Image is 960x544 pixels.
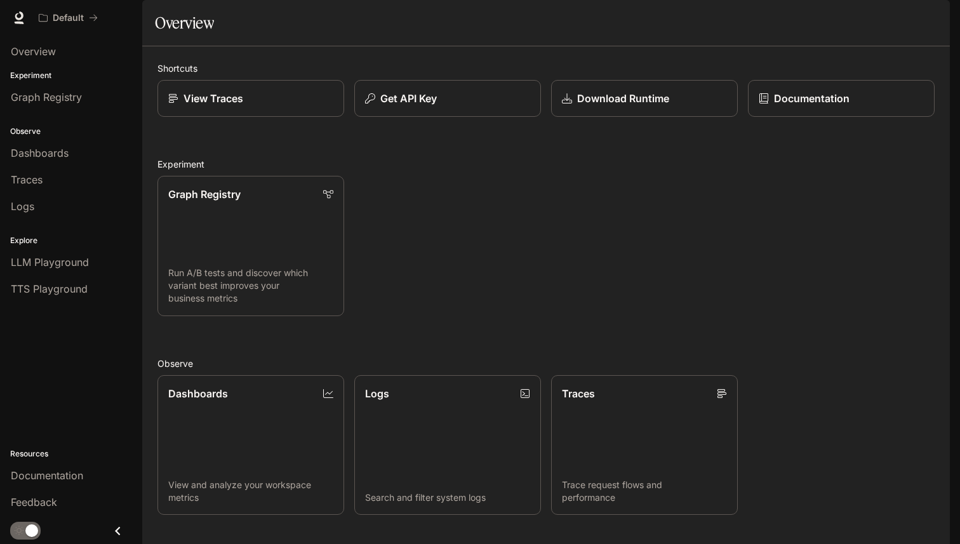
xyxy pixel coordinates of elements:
[33,5,103,30] button: All workspaces
[577,91,669,106] p: Download Runtime
[380,91,437,106] p: Get API Key
[365,386,389,401] p: Logs
[157,375,344,515] a: DashboardsView and analyze your workspace metrics
[168,187,241,202] p: Graph Registry
[354,375,541,515] a: LogsSearch and filter system logs
[562,479,727,504] p: Trace request flows and performance
[168,386,228,401] p: Dashboards
[365,491,530,504] p: Search and filter system logs
[168,267,333,305] p: Run A/B tests and discover which variant best improves your business metrics
[168,479,333,504] p: View and analyze your workspace metrics
[354,80,541,117] button: Get API Key
[551,80,738,117] a: Download Runtime
[551,375,738,515] a: TracesTrace request flows and performance
[157,157,935,171] h2: Experiment
[53,13,84,23] p: Default
[155,10,214,36] h1: Overview
[157,357,935,370] h2: Observe
[157,80,344,117] a: View Traces
[748,80,935,117] a: Documentation
[157,62,935,75] h2: Shortcuts
[774,91,850,106] p: Documentation
[157,176,344,316] a: Graph RegistryRun A/B tests and discover which variant best improves your business metrics
[183,91,243,106] p: View Traces
[562,386,595,401] p: Traces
